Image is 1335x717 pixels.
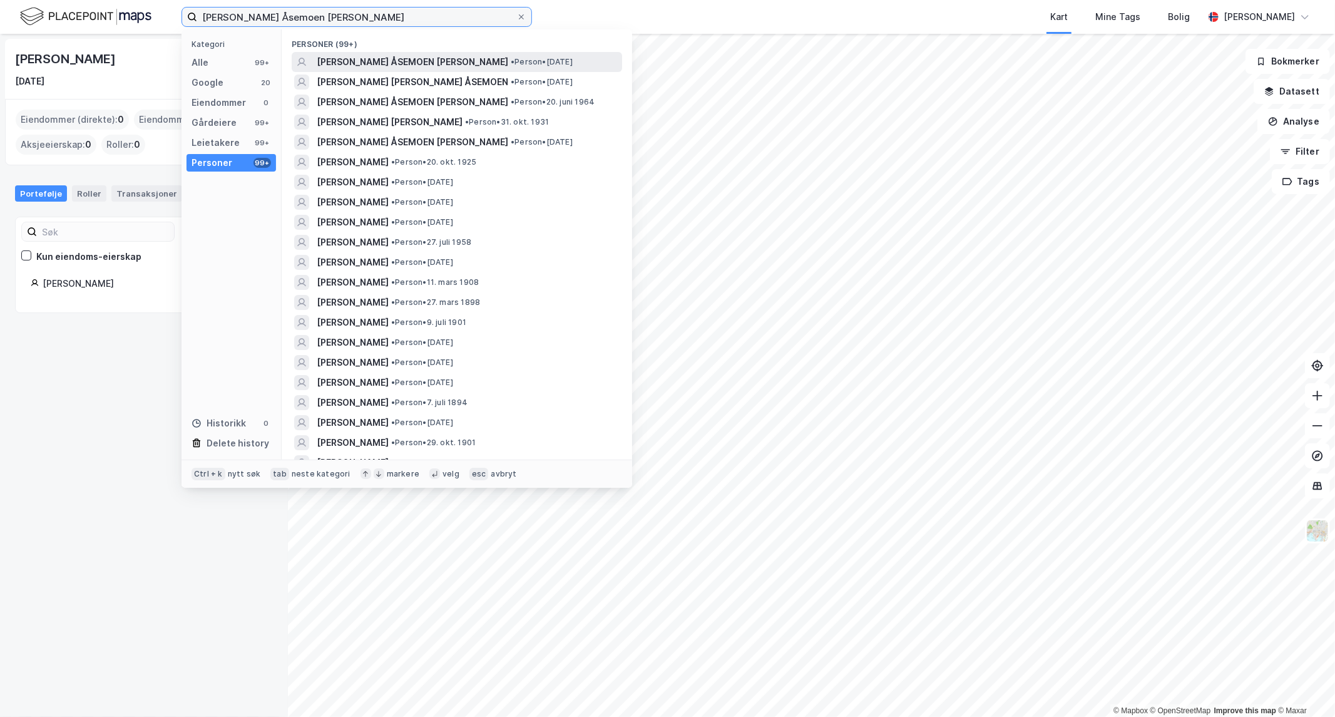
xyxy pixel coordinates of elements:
span: • [465,117,469,126]
div: [DATE] [15,74,44,89]
div: Kontrollprogram for chat [1272,657,1335,717]
span: Person • 20. okt. 1925 [391,157,476,167]
div: Eiendommer (Indirekte) : [134,110,255,130]
div: nytt søk [228,469,261,479]
span: [PERSON_NAME] [317,315,389,330]
div: Roller : [101,135,145,155]
button: Filter [1270,139,1330,164]
span: Person • 29. okt. 1901 [391,438,476,448]
div: 99+ [253,58,271,68]
span: Person • 7. juli 1894 [391,398,468,408]
span: • [391,177,395,187]
div: Eiendommer (direkte) : [16,110,129,130]
span: • [391,378,395,387]
div: Aksjeeierskap : [16,135,96,155]
div: Kategori [192,39,276,49]
span: • [391,257,395,267]
a: Improve this map [1214,706,1276,715]
div: 99+ [253,118,271,128]
span: [PERSON_NAME] [317,255,389,270]
span: [PERSON_NAME] ÅSEMOEN [PERSON_NAME] [317,95,508,110]
span: • [391,277,395,287]
span: • [391,217,395,227]
span: • [511,137,514,147]
span: Person • [DATE] [391,378,453,388]
span: • [511,97,514,106]
span: 0 [134,137,140,152]
div: Google [192,75,223,90]
div: tab [270,468,289,480]
div: Personer (99+) [282,29,632,52]
span: • [391,398,395,407]
span: Person • 27. juli 1958 [391,237,471,247]
div: [PERSON_NAME] [1224,9,1295,24]
div: Kart [1050,9,1068,24]
span: • [391,358,395,367]
span: [PERSON_NAME] [317,435,389,450]
span: [PERSON_NAME] ÅSEMOEN [PERSON_NAME] [317,135,508,150]
span: Person • 20. juni 1964 [511,97,595,107]
span: [PERSON_NAME] [PERSON_NAME] [317,115,463,130]
span: [PERSON_NAME] [317,375,389,390]
span: [PERSON_NAME] [317,415,389,430]
span: • [391,297,395,307]
span: [PERSON_NAME] [317,215,389,230]
button: Tags [1272,169,1330,194]
div: Transaksjoner [111,185,182,202]
div: esc [469,468,489,480]
div: 0 [261,418,271,428]
span: [PERSON_NAME] [317,195,389,210]
button: Analyse [1257,109,1330,134]
div: velg [442,469,459,479]
span: • [391,338,395,347]
span: [PERSON_NAME] [PERSON_NAME] ÅSEMOEN [317,75,508,90]
div: Delete history [207,436,269,451]
span: Person • [DATE] [391,338,453,348]
div: [PERSON_NAME] [43,276,257,291]
div: Historikk [192,416,246,431]
div: Roller [72,185,106,202]
span: Person • [DATE] [391,197,453,207]
input: Søk [37,222,174,241]
span: Person • 9. juli 1901 [391,317,466,328]
div: Alle [192,55,208,70]
iframe: Chat Widget [1272,657,1335,717]
span: [PERSON_NAME] [317,175,389,190]
a: OpenStreetMap [1150,706,1211,715]
span: 0 [85,137,91,152]
span: • [391,438,395,447]
span: [PERSON_NAME] ÅSEMOEN [PERSON_NAME] [317,54,508,70]
span: Person • [DATE] [391,217,453,227]
div: 99+ [253,158,271,168]
a: Mapbox [1113,706,1148,715]
span: Person • 27. mars 1898 [391,297,480,307]
span: Person • [DATE] [391,418,453,428]
span: 0 [118,112,124,127]
span: Person • 11. mars 1908 [391,277,479,287]
span: Person • [DATE] [391,177,453,187]
span: [PERSON_NAME] [317,295,389,310]
span: • [391,418,395,427]
span: Person • [DATE] [391,257,453,267]
span: [PERSON_NAME] [317,275,389,290]
img: Z [1306,519,1329,543]
span: Person • 31. okt. 1931 [465,117,549,127]
div: markere [387,469,419,479]
div: Mine Tags [1095,9,1140,24]
div: Kun eiendoms-eierskap [36,249,141,264]
button: Bokmerker [1245,49,1330,74]
img: logo.f888ab2527a4732fd821a326f86c7f29.svg [20,6,151,28]
span: [PERSON_NAME] [317,335,389,350]
div: Bolig [1168,9,1190,24]
span: • [511,77,514,86]
input: Søk på adresse, matrikkel, gårdeiere, leietakere eller personer [197,8,516,26]
span: [PERSON_NAME] [317,155,389,170]
div: [PERSON_NAME] [15,49,118,69]
span: Person • [DATE] [511,137,573,147]
span: • [511,57,514,66]
div: neste kategori [292,469,350,479]
span: • [391,197,395,207]
span: Person • [DATE] [511,57,573,67]
span: • [391,157,395,167]
span: • [391,237,395,247]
